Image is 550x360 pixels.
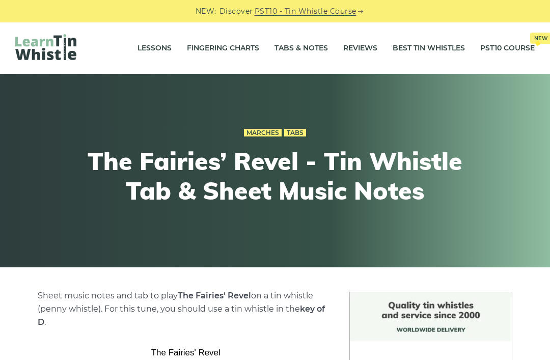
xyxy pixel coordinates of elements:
img: LearnTinWhistle.com [15,34,76,60]
h1: The Fairies’ Revel - Tin Whistle Tab & Sheet Music Notes [88,147,462,205]
a: Best Tin Whistles [393,36,465,61]
strong: The Fairies’ Revel [178,291,251,300]
a: Reviews [343,36,377,61]
a: Tabs & Notes [274,36,328,61]
a: Lessons [137,36,172,61]
a: Marches [244,129,282,137]
a: Fingering Charts [187,36,259,61]
a: PST10 CourseNew [480,36,535,61]
a: Tabs [284,129,306,137]
strong: key of D [38,304,325,327]
p: Sheet music notes and tab to play on a tin whistle (penny whistle). For this tune, you should use... [38,289,335,329]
